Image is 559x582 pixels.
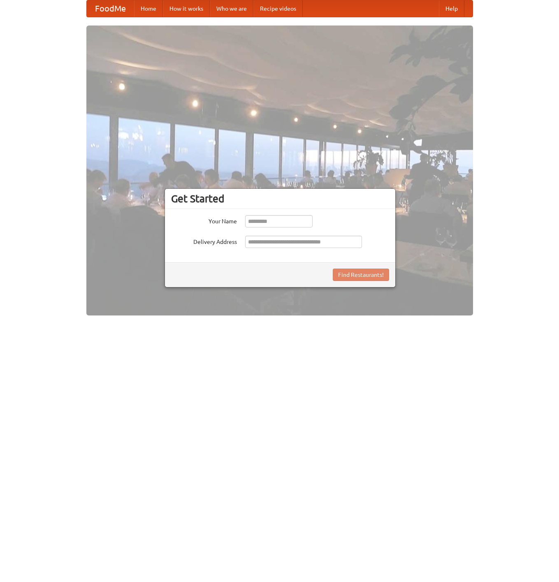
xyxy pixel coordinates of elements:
[253,0,303,17] a: Recipe videos
[210,0,253,17] a: Who we are
[333,269,389,281] button: Find Restaurants!
[171,215,237,225] label: Your Name
[171,236,237,246] label: Delivery Address
[134,0,163,17] a: Home
[439,0,464,17] a: Help
[87,0,134,17] a: FoodMe
[163,0,210,17] a: How it works
[171,192,389,205] h3: Get Started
